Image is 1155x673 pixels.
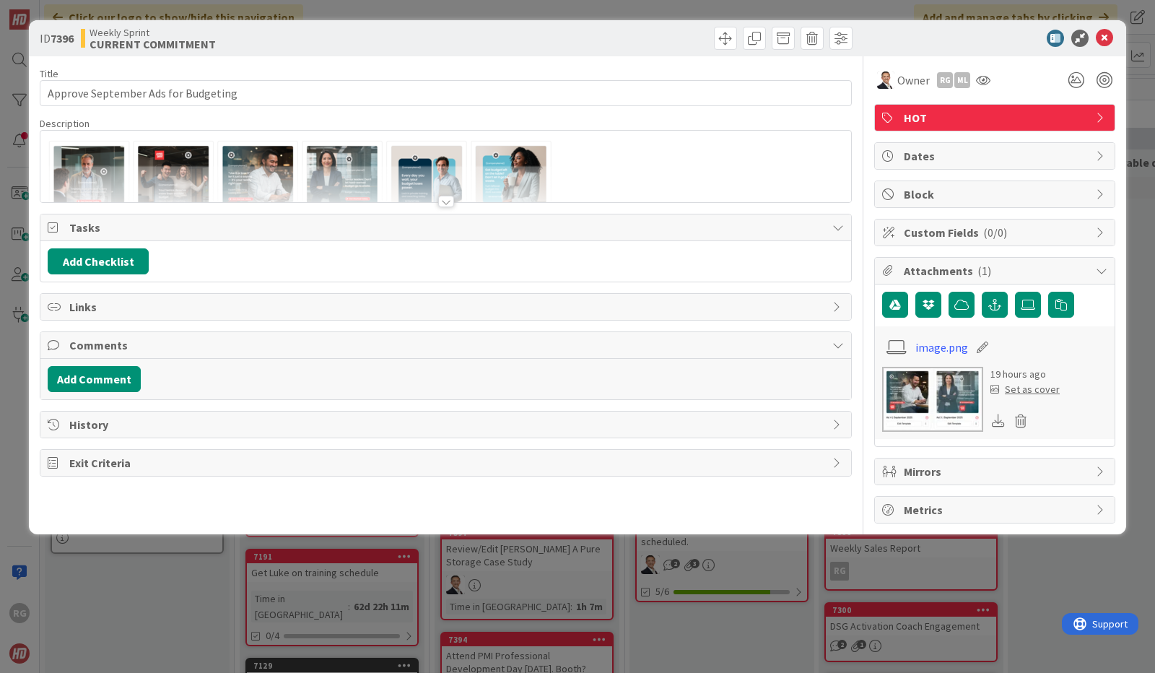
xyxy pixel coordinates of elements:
[90,38,216,50] b: CURRENT COMMITMENT
[51,31,74,45] b: 7396
[990,367,1060,382] div: 19 hours ago
[983,225,1007,240] span: ( 0/0 )
[904,501,1089,518] span: Metrics
[69,298,825,316] span: Links
[48,366,141,392] button: Add Comment
[30,2,66,19] span: Support
[904,262,1089,279] span: Attachments
[69,416,825,433] span: History
[48,248,149,274] button: Add Checklist
[69,454,825,472] span: Exit Criteria
[954,72,970,88] div: ML
[40,117,90,130] span: Description
[40,80,852,106] input: type card name here...
[977,264,991,278] span: ( 1 )
[897,71,930,89] span: Owner
[48,140,553,247] img: image.png
[990,382,1060,397] div: Set as cover
[40,67,58,80] label: Title
[990,412,1006,430] div: Download
[90,27,216,38] span: Weekly Sprint
[904,186,1089,203] span: Block
[915,339,968,356] a: image.png
[904,463,1089,480] span: Mirrors
[69,336,825,354] span: Comments
[40,30,74,47] span: ID
[69,219,825,236] span: Tasks
[904,147,1089,165] span: Dates
[904,109,1089,126] span: HOT
[877,71,894,89] img: SL
[904,224,1089,241] span: Custom Fields
[937,72,953,88] div: RG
